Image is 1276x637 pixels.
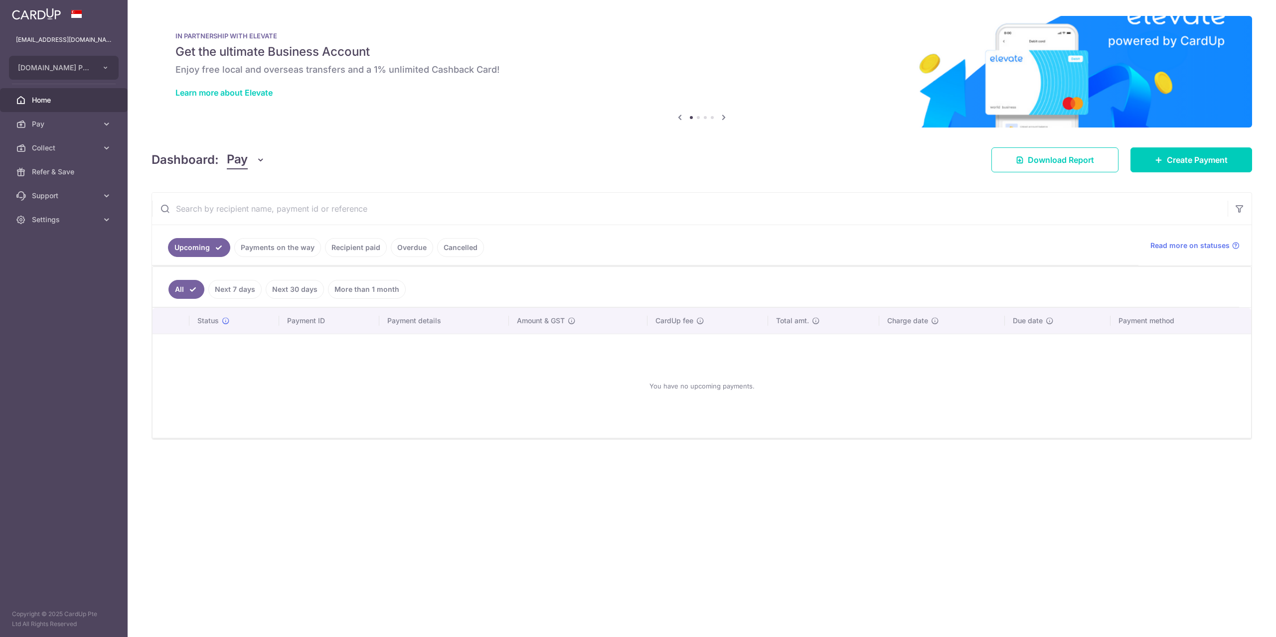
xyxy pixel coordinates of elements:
[227,150,265,169] button: Pay
[197,316,219,326] span: Status
[1150,241,1240,251] a: Read more on statuses
[391,238,433,257] a: Overdue
[18,63,92,73] span: [DOMAIN_NAME] PTE. LTD.
[517,316,565,326] span: Amount & GST
[266,280,324,299] a: Next 30 days
[152,16,1252,127] img: Renovation banner
[152,151,219,169] h4: Dashboard:
[175,44,1228,60] h5: Get the ultimate Business Account
[32,215,98,225] span: Settings
[1150,241,1230,251] span: Read more on statuses
[208,280,262,299] a: Next 7 days
[16,35,112,45] p: [EMAIL_ADDRESS][DOMAIN_NAME]
[9,56,119,80] button: [DOMAIN_NAME] PTE. LTD.
[887,316,928,326] span: Charge date
[1111,308,1251,334] th: Payment method
[328,280,406,299] a: More than 1 month
[279,308,379,334] th: Payment ID
[32,143,98,153] span: Collect
[152,193,1228,225] input: Search by recipient name, payment id or reference
[32,167,98,177] span: Refer & Save
[32,119,98,129] span: Pay
[234,238,321,257] a: Payments on the way
[379,308,509,334] th: Payment details
[776,316,809,326] span: Total amt.
[32,191,98,201] span: Support
[1013,316,1043,326] span: Due date
[168,238,230,257] a: Upcoming
[32,95,98,105] span: Home
[175,32,1228,40] p: IN PARTNERSHIP WITH ELEVATE
[991,147,1118,172] a: Download Report
[175,88,273,98] a: Learn more about Elevate
[168,280,204,299] a: All
[175,64,1228,76] h6: Enjoy free local and overseas transfers and a 1% unlimited Cashback Card!
[12,8,61,20] img: CardUp
[1130,147,1252,172] a: Create Payment
[227,150,248,169] span: Pay
[655,316,693,326] span: CardUp fee
[1167,154,1228,166] span: Create Payment
[437,238,484,257] a: Cancelled
[325,238,387,257] a: Recipient paid
[1028,154,1094,166] span: Download Report
[164,342,1239,430] div: You have no upcoming payments.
